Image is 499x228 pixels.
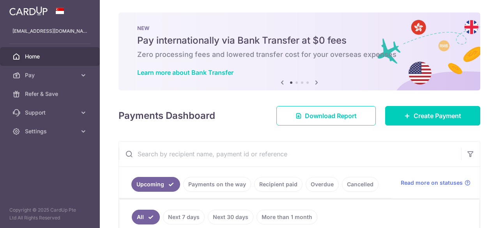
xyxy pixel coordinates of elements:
[25,109,76,117] span: Support
[25,90,76,98] span: Refer & Save
[401,179,463,187] span: Read more on statuses
[25,127,76,135] span: Settings
[163,210,205,224] a: Next 7 days
[137,34,462,47] h5: Pay internationally via Bank Transfer at $0 fees
[132,210,160,224] a: All
[137,50,462,59] h6: Zero processing fees and lowered transfer cost for your overseas expenses
[137,69,234,76] a: Learn more about Bank Transfer
[9,6,48,16] img: CardUp
[25,71,76,79] span: Pay
[183,177,251,192] a: Payments on the way
[131,177,180,192] a: Upcoming
[257,210,317,224] a: More than 1 month
[305,111,357,120] span: Download Report
[119,12,480,90] img: Bank transfer banner
[119,141,461,166] input: Search by recipient name, payment id or reference
[119,109,215,123] h4: Payments Dashboard
[12,27,87,35] p: [EMAIL_ADDRESS][DOMAIN_NAME]
[208,210,253,224] a: Next 30 days
[276,106,376,125] a: Download Report
[254,177,303,192] a: Recipient paid
[385,106,480,125] a: Create Payment
[306,177,339,192] a: Overdue
[25,53,76,60] span: Home
[342,177,379,192] a: Cancelled
[401,179,471,187] a: Read more on statuses
[137,25,462,31] p: NEW
[414,111,461,120] span: Create Payment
